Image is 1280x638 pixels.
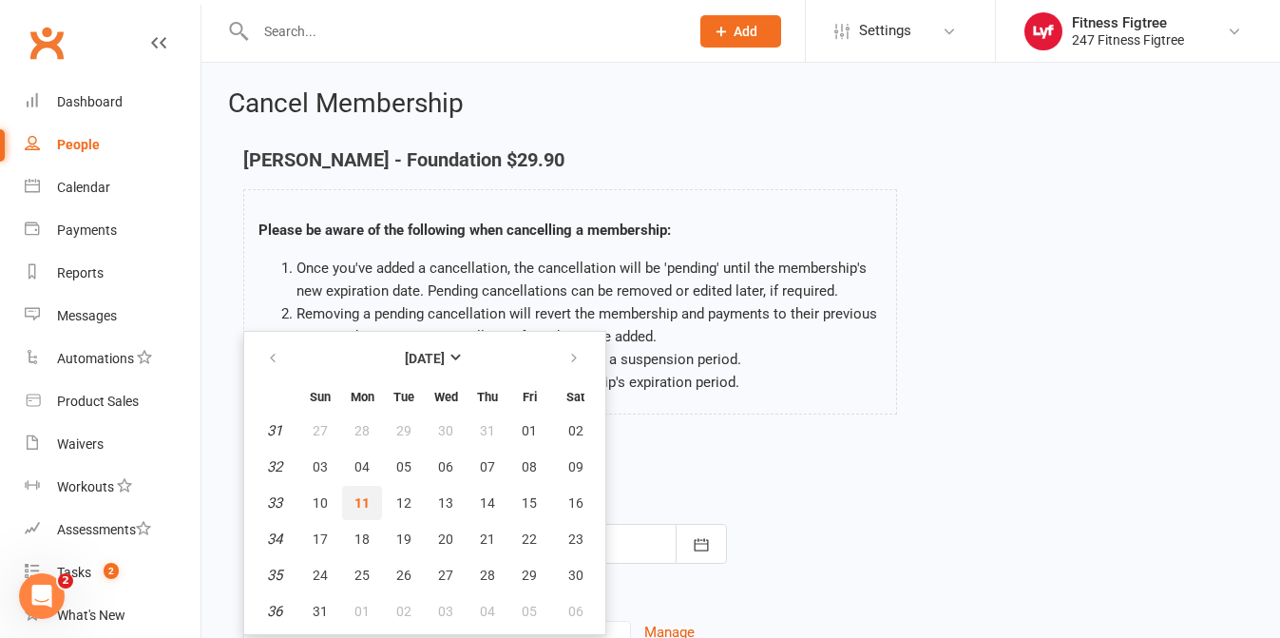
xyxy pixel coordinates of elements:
[396,495,411,511] span: 12
[438,532,453,547] span: 20
[480,532,495,547] span: 21
[300,594,340,628] button: 31
[734,24,757,39] span: Add
[300,414,340,448] button: 27
[313,604,328,619] span: 31
[25,380,201,423] a: Product Sales
[313,423,328,438] span: 27
[426,450,466,484] button: 06
[509,594,549,628] button: 05
[57,565,91,580] div: Tasks
[57,479,114,494] div: Workouts
[434,390,458,404] small: Wednesday
[438,495,453,511] span: 13
[57,522,151,537] div: Assessments
[551,486,600,520] button: 16
[426,594,466,628] button: 03
[509,414,549,448] button: 01
[384,486,424,520] button: 12
[313,495,328,511] span: 10
[438,423,453,438] span: 30
[509,450,549,484] button: 08
[551,450,600,484] button: 09
[480,495,495,511] span: 14
[296,257,882,302] li: Once you've added a cancellation, the cancellation will be 'pending' until the membership's new e...
[57,265,104,280] div: Reports
[313,568,328,583] span: 24
[258,222,671,239] strong: Please be aware of the following when cancelling a membership:
[468,450,507,484] button: 07
[522,495,537,511] span: 15
[477,390,498,404] small: Thursday
[342,450,382,484] button: 04
[57,394,139,409] div: Product Sales
[25,551,201,594] a: Tasks 2
[228,89,1253,119] h2: Cancel Membership
[313,532,328,547] span: 17
[480,568,495,583] span: 28
[351,390,374,404] small: Monday
[57,94,123,109] div: Dashboard
[438,604,453,619] span: 03
[57,308,117,323] div: Messages
[396,604,411,619] span: 02
[438,568,453,583] span: 27
[57,608,125,623] div: What's New
[25,252,201,295] a: Reports
[243,149,897,170] h4: [PERSON_NAME] - Foundation $29.90
[480,423,495,438] span: 31
[551,522,600,556] button: 23
[25,124,201,166] a: People
[551,414,600,448] button: 02
[267,422,282,439] em: 31
[396,532,411,547] span: 19
[405,351,445,366] strong: [DATE]
[1072,14,1184,31] div: Fitness Figtree
[480,604,495,619] span: 04
[468,594,507,628] button: 04
[568,459,583,474] span: 09
[384,450,424,484] button: 05
[396,568,411,583] span: 26
[104,563,119,579] span: 2
[509,558,549,592] button: 29
[468,558,507,592] button: 28
[426,414,466,448] button: 30
[25,81,201,124] a: Dashboard
[267,603,282,620] em: 36
[468,522,507,556] button: 21
[396,423,411,438] span: 29
[468,414,507,448] button: 31
[57,137,100,152] div: People
[267,458,282,475] em: 32
[426,522,466,556] button: 20
[426,486,466,520] button: 13
[522,604,537,619] span: 05
[25,209,201,252] a: Payments
[551,594,600,628] button: 06
[384,414,424,448] button: 29
[509,486,549,520] button: 15
[522,568,537,583] span: 29
[57,436,104,452] div: Waivers
[354,495,370,511] span: 11
[568,532,583,547] span: 23
[700,15,781,48] button: Add
[551,558,600,592] button: 30
[566,390,584,404] small: Saturday
[438,459,453,474] span: 06
[25,466,201,509] a: Workouts
[384,558,424,592] button: 26
[300,522,340,556] button: 17
[19,573,65,619] iframe: Intercom live chat
[354,423,370,438] span: 28
[1072,31,1184,48] div: 247 Fitness Figtree
[310,390,331,404] small: Sunday
[354,604,370,619] span: 01
[522,459,537,474] span: 08
[354,568,370,583] span: 25
[300,558,340,592] button: 24
[296,302,882,348] li: Removing a pending cancellation will revert the membership and payments to their previous state, ...
[480,459,495,474] span: 07
[384,594,424,628] button: 02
